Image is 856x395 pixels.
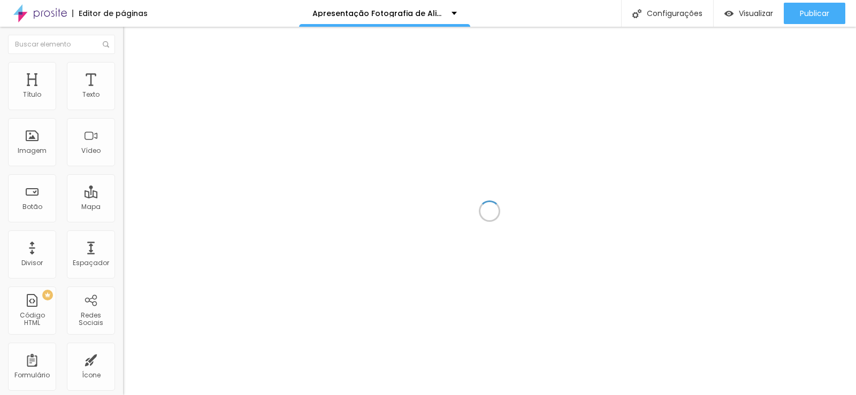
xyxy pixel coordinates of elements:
font: Mapa [81,202,101,211]
button: Visualizar [714,3,784,24]
font: Imagem [18,146,47,155]
font: Botão [22,202,42,211]
font: Editor de páginas [79,8,148,19]
font: Configurações [647,8,702,19]
font: Texto [82,90,100,99]
font: Formulário [14,370,50,379]
font: Publicar [800,8,829,19]
button: Publicar [784,3,845,24]
font: Divisor [21,258,43,267]
font: Ícone [82,370,101,379]
img: Ícone [632,9,641,18]
font: Vídeo [81,146,101,155]
font: Redes Sociais [79,311,103,327]
font: Código HTML [20,311,45,327]
img: Ícone [103,41,109,48]
input: Buscar elemento [8,35,115,54]
font: Visualizar [739,8,773,19]
img: view-1.svg [724,9,733,18]
font: Espaçador [73,258,109,267]
font: Título [23,90,41,99]
p: Apresentação Fotografia de Alimentos [312,10,444,17]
